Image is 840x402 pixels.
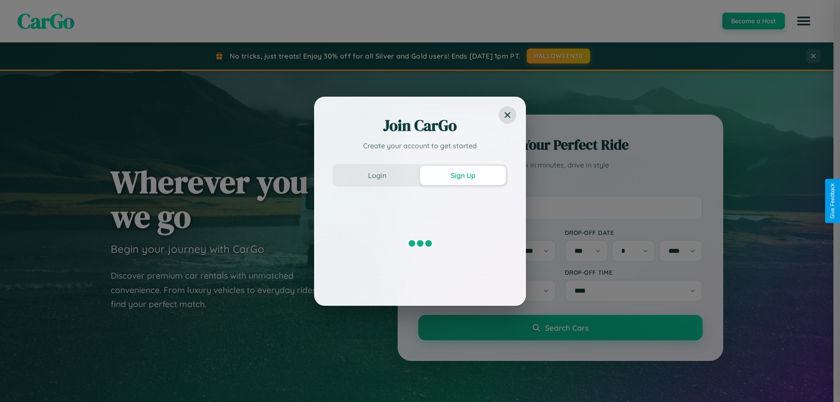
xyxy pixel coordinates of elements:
h2: Join CarGo [332,115,507,136]
p: Create your account to get started [332,140,507,151]
button: Login [334,166,420,185]
div: Give Feedback [829,183,836,219]
button: Sign Up [420,166,506,185]
iframe: Intercom live chat [9,372,30,393]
